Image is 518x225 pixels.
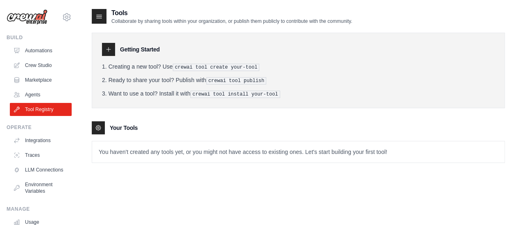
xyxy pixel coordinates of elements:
[10,134,72,147] a: Integrations
[10,44,72,57] a: Automations
[10,88,72,101] a: Agents
[7,124,72,131] div: Operate
[10,163,72,176] a: LLM Connections
[7,34,72,41] div: Build
[10,178,72,198] a: Environment Variables
[102,62,495,71] li: Creating a new tool? Use
[110,124,138,132] h3: Your Tools
[92,141,504,163] p: You haven't created any tools yet, or you might not have access to existing ones. Let's start bui...
[10,149,72,162] a: Traces
[7,9,48,25] img: Logo
[120,45,160,53] h3: Getting Started
[7,206,72,212] div: Manage
[111,18,352,25] p: Collaborate by sharing tools within your organization, or publish them publicly to contribute wit...
[190,91,280,98] pre: crewai tool install your-tool
[173,64,260,71] pre: crewai tool create your-tool
[102,89,495,98] li: Want to use a tool? Install it with
[206,77,267,85] pre: crewai tool publish
[111,8,352,18] h2: Tools
[10,103,72,116] a: Tool Registry
[10,59,72,72] a: Crew Studio
[102,76,495,85] li: Ready to share your tool? Publish with
[10,74,72,87] a: Marketplace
